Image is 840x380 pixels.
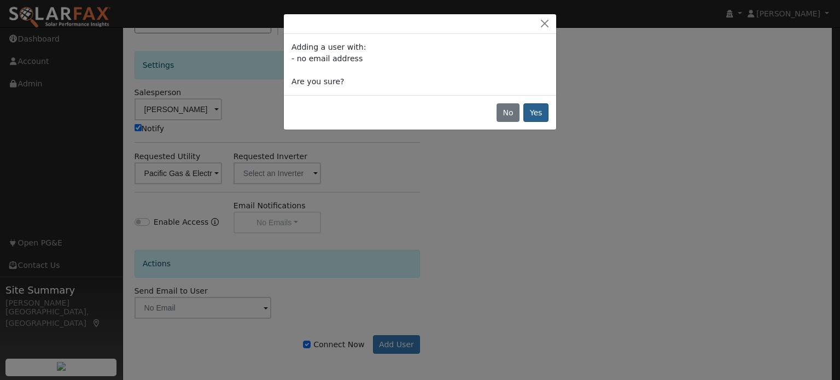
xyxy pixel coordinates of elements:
span: Adding a user with: [291,43,366,51]
button: Yes [523,103,549,122]
button: Close [537,18,552,30]
span: Are you sure? [291,77,344,86]
button: No [497,103,520,122]
span: - no email address [291,54,363,63]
